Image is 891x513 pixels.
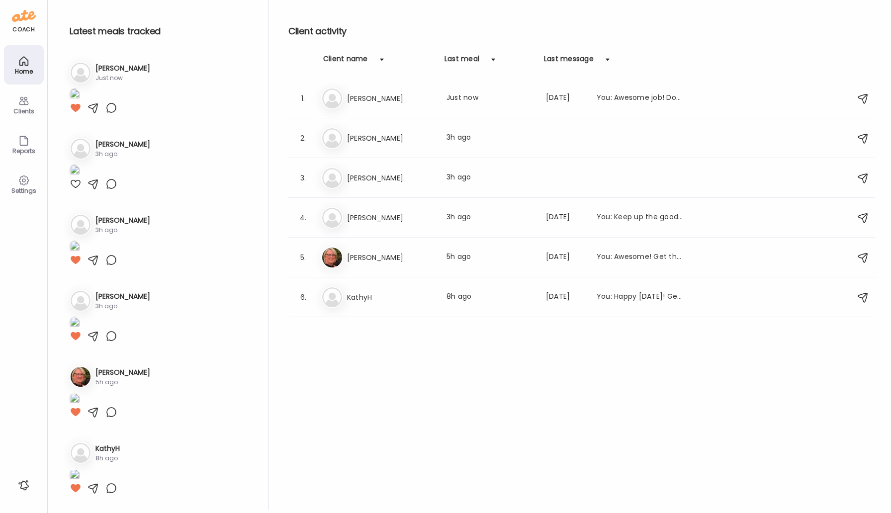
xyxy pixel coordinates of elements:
div: Clients [6,108,42,114]
img: bg-avatar-default.svg [322,208,342,228]
h3: [PERSON_NAME] [95,215,150,226]
div: 5h ago [446,252,534,263]
h3: [PERSON_NAME] [95,367,150,378]
div: 1. [297,92,309,104]
img: bg-avatar-default.svg [71,63,90,83]
h3: [PERSON_NAME] [95,139,150,150]
h3: [PERSON_NAME] [347,172,435,184]
img: ate [12,8,36,24]
div: 3h ago [95,302,150,311]
div: 3h ago [446,172,534,184]
div: Last meal [445,54,479,70]
h3: [PERSON_NAME] [95,291,150,302]
div: 6. [297,291,309,303]
div: Last message [544,54,594,70]
img: images%2FTWbYycbN6VXame8qbTiqIxs9Hvy2%2FFj4u8MmfyzVIflOa0C4N%2F3c6bZ5Enec3mo0Dy3F0O_1080 [70,317,80,330]
div: 3h ago [446,212,534,224]
div: 5. [297,252,309,263]
h3: KathyH [95,443,120,454]
img: bg-avatar-default.svg [322,287,342,307]
img: avatars%2FahVa21GNcOZO3PHXEF6GyZFFpym1 [71,367,90,387]
img: bg-avatar-default.svg [322,88,342,108]
div: 4. [297,212,309,224]
div: You: Awesome job! Don't forget to add in sleep and water intake! Keep up the good work! [597,92,684,104]
h3: [PERSON_NAME] [95,63,150,74]
img: images%2FMmnsg9FMMIdfUg6NitmvFa1XKOJ3%2F7qMc1G7hAQibqqnJJpfP%2FwVufUI7gdakxp3f3bARl_1080 [70,241,80,254]
div: 3. [297,172,309,184]
div: 2. [297,132,309,144]
h3: [PERSON_NAME] [347,252,435,263]
h3: [PERSON_NAME] [347,92,435,104]
div: [DATE] [546,92,585,104]
img: bg-avatar-default.svg [71,215,90,235]
div: You: Awesome! Get that sleep in for [DATE] and [DATE], you're doing great! [597,252,684,263]
div: Reports [6,148,42,154]
img: images%2FCVHIpVfqQGSvEEy3eBAt9lLqbdp1%2FCuZQy4uyPHPWzq76wwki%2FHsCsQnRGj7voqltpk4l9_1080 [70,88,80,102]
h2: Latest meals tracked [70,24,252,39]
img: bg-avatar-default.svg [71,291,90,311]
div: Client name [323,54,368,70]
img: bg-avatar-default.svg [71,139,90,159]
div: You: Happy [DATE]! Get that food/water/sleep in from the past few days [DATE]! Enjoy your weekend! [597,291,684,303]
img: images%2FZ3DZsm46RFSj8cBEpbhayiVxPSD3%2FWZPf5je7PeMKqYLncTCb%2F4BiFyfd8c02ogvydNQyM_1080 [70,165,80,178]
div: 3h ago [95,150,150,159]
img: bg-avatar-default.svg [71,443,90,463]
div: 3h ago [446,132,534,144]
h3: [PERSON_NAME] [347,132,435,144]
div: 5h ago [95,378,150,387]
div: You: Keep up the good work! Get that food in! [597,212,684,224]
div: Just now [446,92,534,104]
h2: Client activity [288,24,875,39]
div: Settings [6,187,42,194]
h3: KathyH [347,291,435,303]
div: 3h ago [95,226,150,235]
img: images%2FMTny8fGZ1zOH0uuf6Y6gitpLC3h1%2FrNcUfoVqlnXPLaBKmHH3%2FwOyZcYf7xTM8D7QwqsMO_1080 [70,469,80,482]
div: Home [6,68,42,75]
img: bg-avatar-default.svg [322,168,342,188]
div: [DATE] [546,252,585,263]
img: images%2FahVa21GNcOZO3PHXEF6GyZFFpym1%2FRTUWH0RIfUp6MQKVmA0k%2F444V8tvEOHgk7A8tmuQo_1080 [70,393,80,406]
div: 8h ago [95,454,120,463]
img: avatars%2FahVa21GNcOZO3PHXEF6GyZFFpym1 [322,248,342,267]
div: [DATE] [546,291,585,303]
h3: [PERSON_NAME] [347,212,435,224]
div: [DATE] [546,212,585,224]
img: bg-avatar-default.svg [322,128,342,148]
div: 8h ago [446,291,534,303]
div: Just now [95,74,150,83]
div: coach [12,25,35,34]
